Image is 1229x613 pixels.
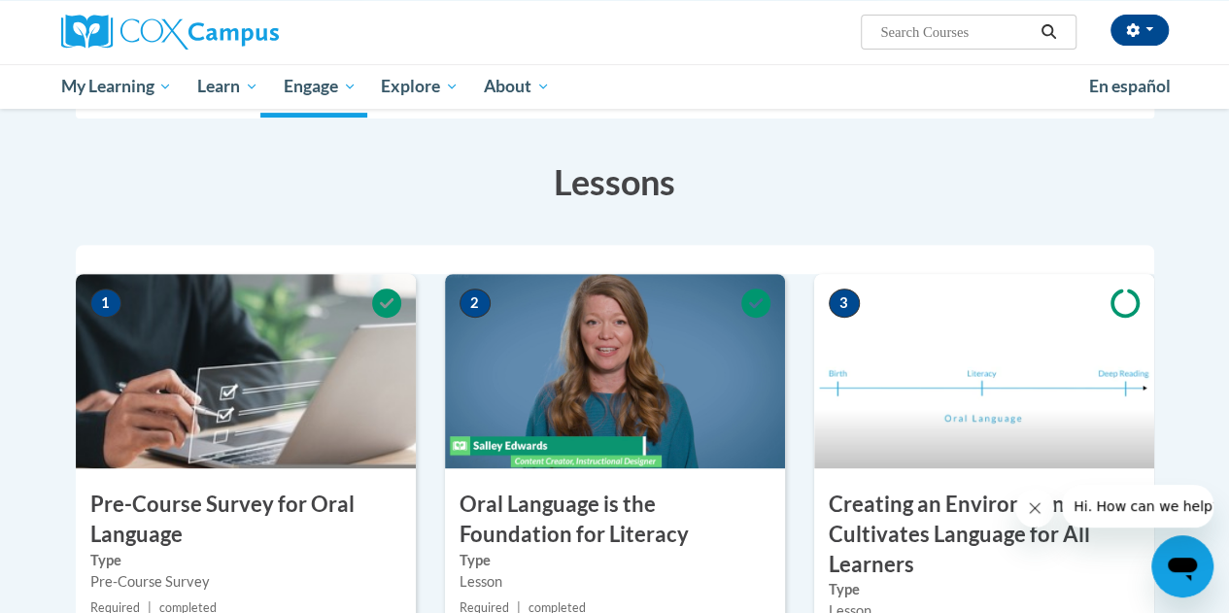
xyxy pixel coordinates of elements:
label: Type [90,550,401,571]
img: Course Image [445,274,785,468]
span: Hi. How can we help? [12,14,157,29]
img: Cox Campus [61,15,279,50]
span: Learn [197,75,258,98]
div: Main menu [47,64,1183,109]
span: 2 [460,289,491,318]
a: My Learning [49,64,186,109]
a: Explore [368,64,471,109]
span: 1 [90,289,121,318]
h3: Oral Language is the Foundation for Literacy [445,490,785,550]
input: Search Courses [878,20,1034,44]
span: About [484,75,550,98]
a: En español [1076,66,1183,107]
div: Lesson [460,571,770,593]
label: Type [460,550,770,571]
div: Pre-Course Survey [90,571,401,593]
span: My Learning [60,75,172,98]
span: 3 [829,289,860,318]
iframe: Button to launch messaging window [1151,535,1213,597]
img: Course Image [76,274,416,468]
label: Type [829,579,1140,600]
a: Cox Campus [61,15,411,50]
img: Course Image [814,274,1154,468]
a: Learn [185,64,271,109]
button: Account Settings [1110,15,1169,46]
iframe: Message from company [1062,485,1213,528]
h3: Pre-Course Survey for Oral Language [76,490,416,550]
a: About [471,64,563,109]
h3: Lessons [76,157,1154,206]
h3: Creating an Environment that Cultivates Language for All Learners [814,490,1154,579]
button: Search [1034,20,1063,44]
span: En español [1089,76,1171,96]
span: Engage [284,75,357,98]
a: Engage [271,64,369,109]
span: Explore [381,75,459,98]
iframe: Close message [1015,489,1054,528]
